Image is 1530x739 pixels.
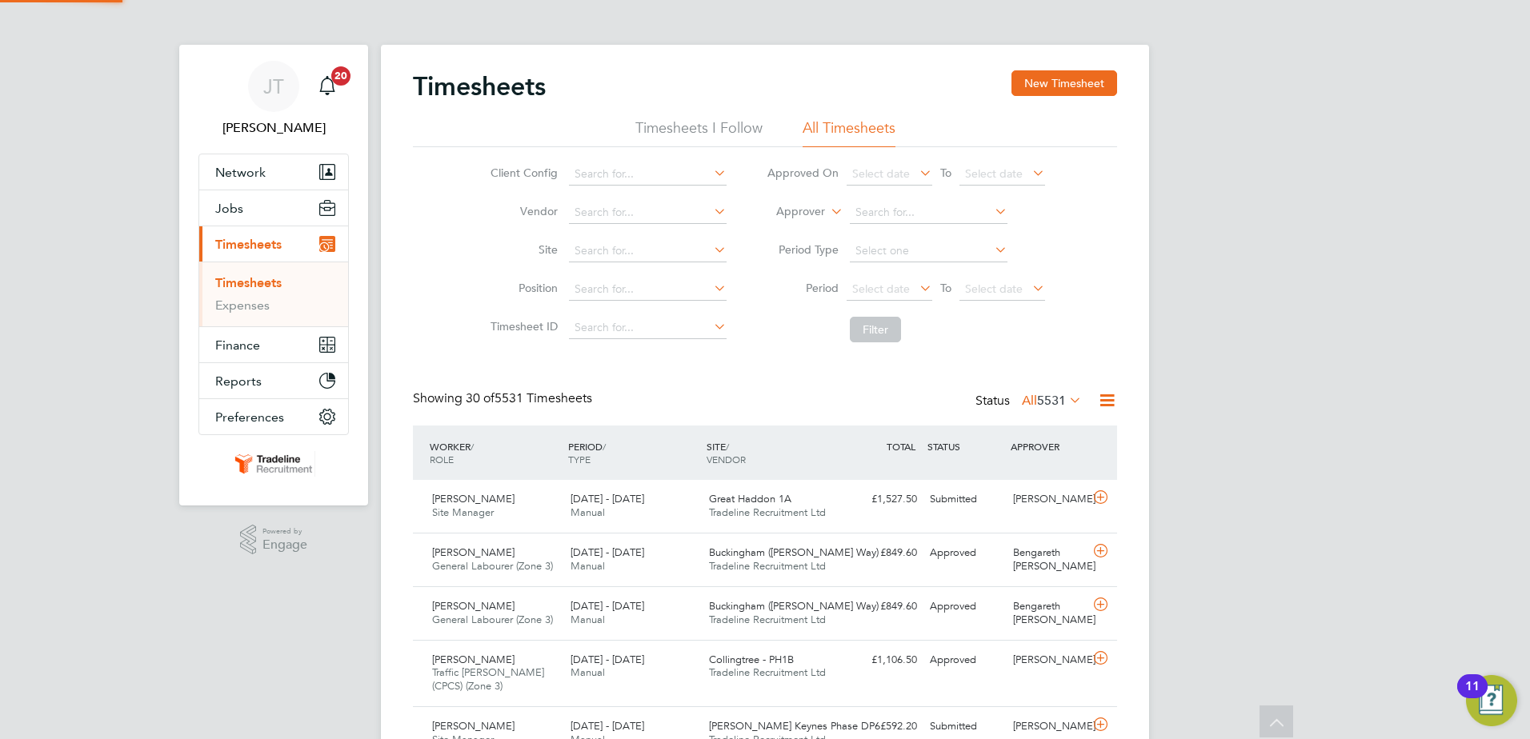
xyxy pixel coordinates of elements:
[1466,675,1517,726] button: Open Resource Center, 11 new notifications
[262,538,307,552] span: Engage
[965,282,1023,296] span: Select date
[571,599,644,613] span: [DATE] - [DATE]
[466,390,495,406] span: 30 of
[466,390,592,406] span: 5531 Timesheets
[262,525,307,538] span: Powered by
[199,226,348,262] button: Timesheets
[1007,540,1090,580] div: Bengareth [PERSON_NAME]
[850,317,901,342] button: Filter
[215,409,284,425] span: Preferences
[486,204,558,218] label: Vendor
[571,653,644,666] span: [DATE] - [DATE]
[635,118,763,147] li: Timesheets I Follow
[486,281,558,295] label: Position
[571,665,605,679] span: Manual
[709,545,879,559] span: Buckingham ([PERSON_NAME] Way)
[935,162,956,183] span: To
[311,61,343,112] a: 20
[432,599,515,613] span: [PERSON_NAME]
[1007,647,1090,673] div: [PERSON_NAME]
[923,540,1007,566] div: Approved
[569,317,727,339] input: Search for...
[569,278,727,301] input: Search for...
[486,242,558,257] label: Site
[840,593,923,620] div: £849.60
[215,298,270,313] a: Expenses
[199,154,348,190] button: Network
[569,240,727,262] input: Search for...
[709,653,794,666] span: Collingtree - PH1B
[199,327,348,362] button: Finance
[850,240,1007,262] input: Select one
[486,319,558,334] label: Timesheet ID
[935,278,956,298] span: To
[603,440,606,453] span: /
[413,70,546,102] h2: Timesheets
[564,432,703,473] div: PERIOD
[975,390,1085,413] div: Status
[198,61,349,138] a: JT[PERSON_NAME]
[840,647,923,673] div: £1,106.50
[571,505,605,519] span: Manual
[803,118,895,147] li: All Timesheets
[1465,686,1480,707] div: 11
[709,505,826,519] span: Tradeline Recruitment Ltd
[709,559,826,573] span: Tradeline Recruitment Ltd
[767,242,839,257] label: Period Type
[571,545,644,559] span: [DATE] - [DATE]
[703,432,841,473] div: SITE
[198,118,349,138] span: Jemima Topping
[850,202,1007,224] input: Search for...
[199,262,348,326] div: Timesheets
[1007,593,1090,633] div: Bengareth [PERSON_NAME]
[471,440,474,453] span: /
[1022,393,1082,409] label: All
[413,390,595,407] div: Showing
[571,559,605,573] span: Manual
[215,237,282,252] span: Timesheets
[1011,70,1117,96] button: New Timesheet
[852,166,910,181] span: Select date
[432,665,544,693] span: Traffic [PERSON_NAME] (CPCS) (Zone 3)
[199,190,348,226] button: Jobs
[432,719,515,733] span: [PERSON_NAME]
[887,440,915,453] span: TOTAL
[215,338,260,353] span: Finance
[571,613,605,626] span: Manual
[432,653,515,666] span: [PERSON_NAME]
[199,363,348,398] button: Reports
[709,719,880,733] span: [PERSON_NAME] Keynes Phase DP6
[707,453,746,465] span: VENDOR
[263,76,284,97] span: JT
[767,281,839,295] label: Period
[569,202,727,224] input: Search for...
[571,492,644,505] span: [DATE] - [DATE]
[923,647,1007,673] div: Approved
[199,399,348,434] button: Preferences
[923,432,1007,461] div: STATUS
[232,451,315,477] img: tradelinerecruitment-logo-retina.png
[486,166,558,180] label: Client Config
[432,559,553,573] span: General Labourer (Zone 3)
[430,453,454,465] span: ROLE
[726,440,729,453] span: /
[432,545,515,559] span: [PERSON_NAME]
[709,613,826,626] span: Tradeline Recruitment Ltd
[1007,432,1090,461] div: APPROVER
[432,505,494,519] span: Site Manager
[1007,486,1090,513] div: [PERSON_NAME]
[753,204,825,220] label: Approver
[215,373,262,389] span: Reports
[923,486,1007,513] div: Submitted
[331,66,350,86] span: 20
[215,275,282,290] a: Timesheets
[965,166,1023,181] span: Select date
[568,453,591,465] span: TYPE
[198,451,349,477] a: Go to home page
[432,613,553,626] span: General Labourer (Zone 3)
[709,599,879,613] span: Buckingham ([PERSON_NAME] Way)
[179,45,368,505] nav: Main navigation
[840,486,923,513] div: £1,527.50
[840,540,923,566] div: £849.60
[215,201,243,216] span: Jobs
